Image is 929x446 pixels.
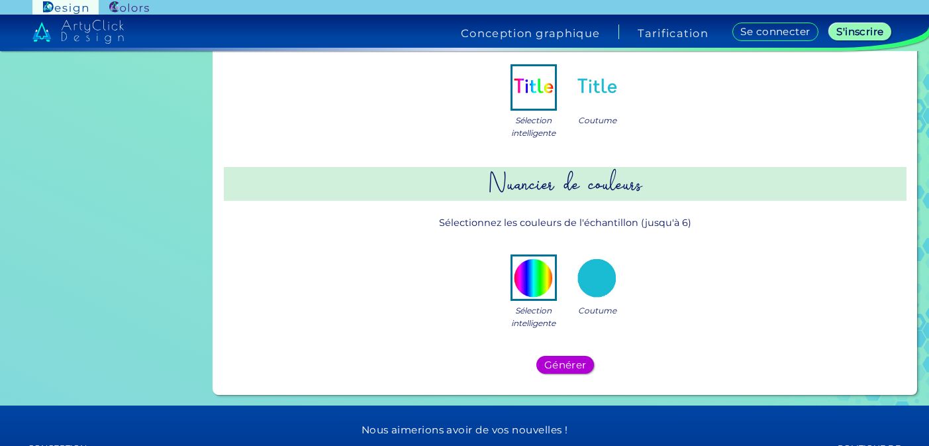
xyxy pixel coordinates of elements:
[513,256,555,299] img: col_swatch_auto.jpg
[638,28,709,38] a: Tarification
[32,20,124,44] img: artyclick_design_logo_white_combined_path.svg
[439,217,691,229] font: Sélectionnez les couleurs de l'échantillon (jusqu'à 6)
[839,26,881,37] font: S'inscrire
[832,24,889,40] a: S'inscrire
[737,23,814,40] a: Se connecter
[488,168,642,207] font: Nuancier de couleurs
[578,115,616,125] font: Coutume
[546,359,585,370] font: Générer
[576,66,618,109] img: col_title_custom.jpg
[576,256,618,299] img: col_swatch_custom.jpg
[744,26,807,37] font: Se connecter
[461,27,600,40] font: Conception graphique
[578,306,616,315] font: Coutume
[513,66,555,109] img: col_title_auto.jpg
[638,27,709,40] font: Tarification
[511,306,556,328] font: Sélection intelligente
[511,115,556,138] font: Sélection intelligente
[109,1,149,14] img: Logo ArtyClick Colors
[362,423,568,436] font: Nous aimerions avoir de vos nouvelles !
